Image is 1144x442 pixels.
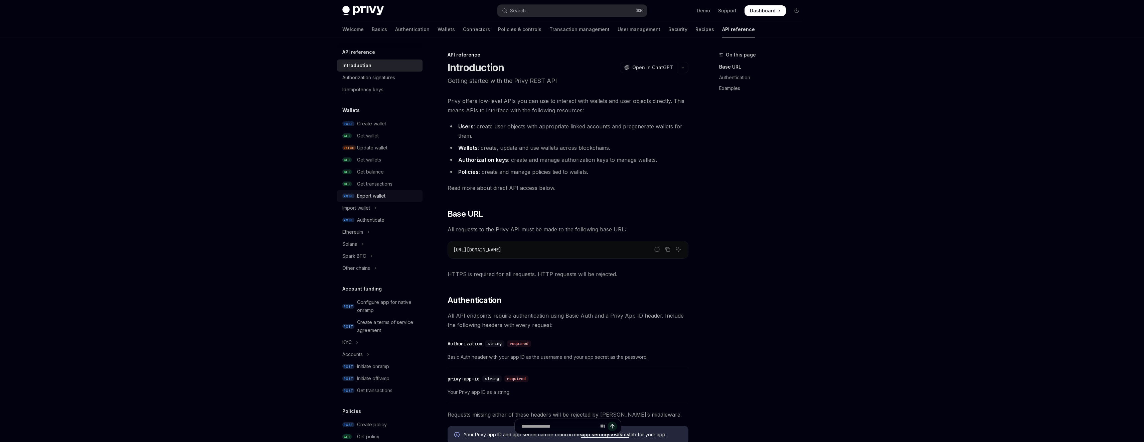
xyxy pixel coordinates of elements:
[342,62,371,70] div: Introduction
[337,372,423,384] a: POSTInitiate offramp
[608,422,617,431] button: Send message
[337,214,423,226] a: POSTAuthenticate
[485,376,499,381] span: string
[337,202,423,214] button: Toggle Import wallet section
[342,182,352,187] span: GET
[498,21,541,37] a: Policies & controls
[357,421,387,429] div: Create policy
[337,84,423,96] a: Idempotency keys
[342,338,352,346] div: KYC
[357,386,392,395] div: Get transactions
[357,120,386,128] div: Create wallet
[791,5,802,16] button: Toggle dark mode
[337,238,423,250] button: Toggle Solana section
[342,218,354,223] span: POST
[337,142,423,154] a: PATCHUpdate wallet
[521,419,597,434] input: Ask a question...
[342,204,370,212] div: Import wallet
[342,48,375,56] h5: API reference
[342,145,356,150] span: PATCH
[507,340,531,347] div: required
[448,410,688,419] span: Requests missing either of these headers will be rejected by [PERSON_NAME]’s middleware.
[357,144,387,152] div: Update wallet
[342,157,352,162] span: GET
[337,60,423,72] a: Introduction
[357,168,384,176] div: Get balance
[448,122,688,140] li: : create user objects with appropriate linked accounts and pregenerate wallets for them.
[458,144,478,151] strong: Wallets
[745,5,786,16] a: Dashboard
[337,384,423,397] a: POSTGet transactions
[448,209,483,219] span: Base URL
[395,21,430,37] a: Authentication
[342,422,354,427] span: POST
[458,169,479,175] strong: Policies
[458,123,474,130] strong: Users
[448,295,502,306] span: Authentication
[342,74,395,82] div: Authorization signatures
[674,245,683,254] button: Ask AI
[357,374,389,382] div: Initiate offramp
[337,166,423,178] a: GETGet balance
[448,76,688,86] p: Getting started with the Privy REST API
[337,316,423,336] a: POSTCreate a terms of service agreement
[342,264,370,272] div: Other chains
[719,62,807,72] a: Base URL
[448,388,688,396] span: Your Privy app ID as a string.
[448,183,688,193] span: Read more about direct API access below.
[342,228,363,236] div: Ethereum
[618,21,660,37] a: User management
[695,21,714,37] a: Recipes
[653,245,661,254] button: Report incorrect code
[342,240,357,248] div: Solana
[663,245,672,254] button: Copy the contents from the code block
[448,155,688,164] li: : create and manage authorization keys to manage wallets.
[342,376,354,381] span: POST
[337,178,423,190] a: GETGet transactions
[372,21,387,37] a: Basics
[342,6,384,15] img: dark logo
[750,7,776,14] span: Dashboard
[342,407,361,415] h5: Policies
[458,156,508,163] strong: Authorization keys
[620,62,677,73] button: Open in ChatGPT
[337,118,423,130] a: POSTCreate wallet
[337,296,423,316] a: POSTConfigure app for native onramp
[342,133,352,138] span: GET
[357,156,381,164] div: Get wallets
[448,96,688,115] span: Privy offers low-level APIs you can use to interact with wallets and user objects directly. This ...
[632,64,673,71] span: Open in ChatGPT
[357,180,392,188] div: Get transactions
[357,298,419,314] div: Configure app for native onramp
[719,83,807,94] a: Examples
[438,21,455,37] a: Wallets
[357,132,379,140] div: Get wallet
[357,192,385,200] div: Export wallet
[448,340,482,347] div: Authorization
[697,7,710,14] a: Demo
[549,21,610,37] a: Transaction management
[342,21,364,37] a: Welcome
[342,285,382,293] h5: Account funding
[448,311,688,330] span: All API endpoints require authentication using Basic Auth and a Privy App ID header. Include the ...
[357,318,419,334] div: Create a terms of service agreement
[337,226,423,238] button: Toggle Ethereum section
[504,375,528,382] div: required
[463,21,490,37] a: Connectors
[448,51,688,58] div: API reference
[357,433,379,441] div: Get policy
[342,388,354,393] span: POST
[726,51,756,59] span: On this page
[337,190,423,202] a: POSTExport wallet
[337,348,423,360] button: Toggle Accounts section
[337,360,423,372] a: POSTInitiate onramp
[718,7,737,14] a: Support
[342,252,366,260] div: Spark BTC
[722,21,755,37] a: API reference
[342,324,354,329] span: POST
[453,247,501,253] span: [URL][DOMAIN_NAME]
[342,434,352,439] span: GET
[488,341,502,346] span: string
[337,336,423,348] button: Toggle KYC section
[668,21,687,37] a: Security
